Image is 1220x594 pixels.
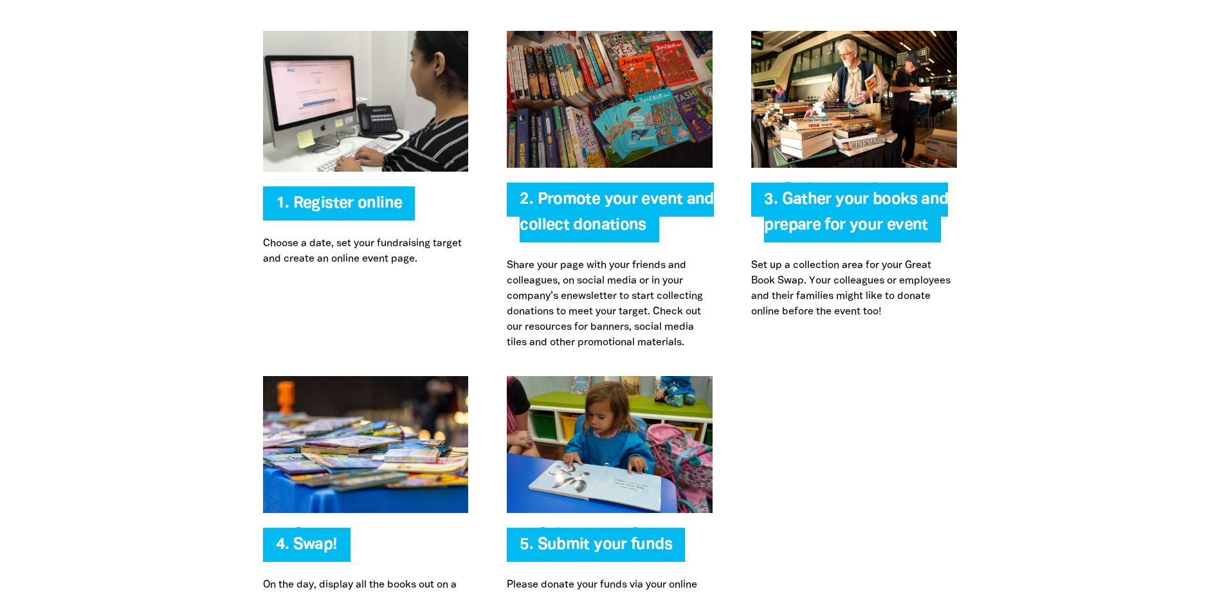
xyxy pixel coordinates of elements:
span: 4. Swap! [276,537,338,562]
a: 1. Register online [276,196,403,211]
span: 3. Gather your books and prepare for your event [764,192,948,242]
img: Submit your funds [507,376,713,513]
img: Gather your books and prepare for your event [751,31,957,168]
p: Set up a collection area for your Great Book Swap. Your colleagues or employees and their familie... [751,258,957,319]
img: Swap! [263,376,469,513]
span: 2. Promote your event and collect donations [520,192,713,242]
p: Share your page with your friends and colleagues, on social media or in your company’s enewslette... [507,258,713,350]
p: Choose a date, set your fundraising target and create an online event page. [263,236,469,267]
img: Promote your event and collect donations [507,31,713,168]
span: 5. Submit your funds [520,537,672,562]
